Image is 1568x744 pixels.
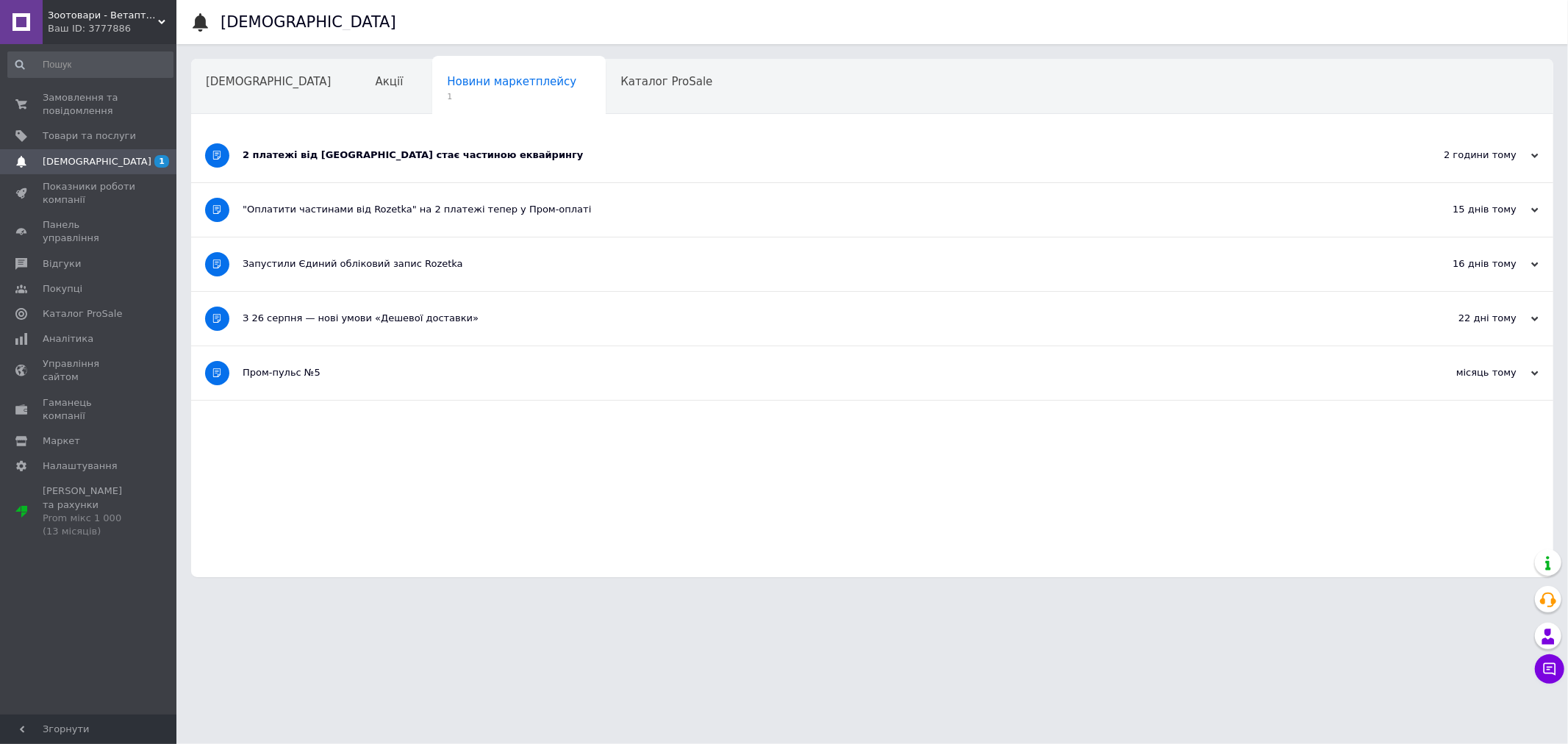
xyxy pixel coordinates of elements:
input: Пошук [7,51,173,78]
span: Каталог ProSale [43,307,122,321]
span: Налаштування [43,459,118,473]
span: Покупці [43,282,82,296]
div: Пром-пульс №5 [243,366,1392,379]
div: 22 дні тому [1392,312,1539,325]
span: [DEMOGRAPHIC_DATA] [206,75,332,88]
div: "Оплатити частинами від Rozetka" на 2 платежі тепер у Пром-оплаті [243,203,1392,216]
span: Панель управління [43,218,136,245]
div: З 26 серпня — нові умови «Дешевої доставки» [243,312,1392,325]
span: Маркет [43,434,80,448]
div: 16 днів тому [1392,257,1539,271]
div: Ваш ID: 3777886 [48,22,176,35]
span: Показники роботи компанії [43,180,136,207]
div: 2 платежі від [GEOGRAPHIC_DATA] стає частиною еквайрингу [243,149,1392,162]
span: Аналітика [43,332,93,346]
span: 1 [447,91,576,102]
span: [DEMOGRAPHIC_DATA] [43,155,151,168]
span: Зоотовари - Ветаптека [48,9,158,22]
span: Відгуки [43,257,81,271]
span: [PERSON_NAME] та рахунки [43,484,136,538]
span: Товари та послуги [43,129,136,143]
h1: [DEMOGRAPHIC_DATA] [221,13,396,31]
button: Чат з покупцем [1535,654,1564,684]
div: Prom мікс 1 000 (13 місяців) [43,512,136,538]
span: Новини маркетплейсу [447,75,576,88]
div: Запустили Єдиний обліковий запис Rozetka [243,257,1392,271]
span: Замовлення та повідомлення [43,91,136,118]
span: Каталог ProSale [620,75,712,88]
span: Управління сайтом [43,357,136,384]
span: Гаманець компанії [43,396,136,423]
div: 15 днів тому [1392,203,1539,216]
div: місяць тому [1392,366,1539,379]
div: 2 години тому [1392,149,1539,162]
span: Акції [376,75,404,88]
span: 1 [154,155,169,168]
